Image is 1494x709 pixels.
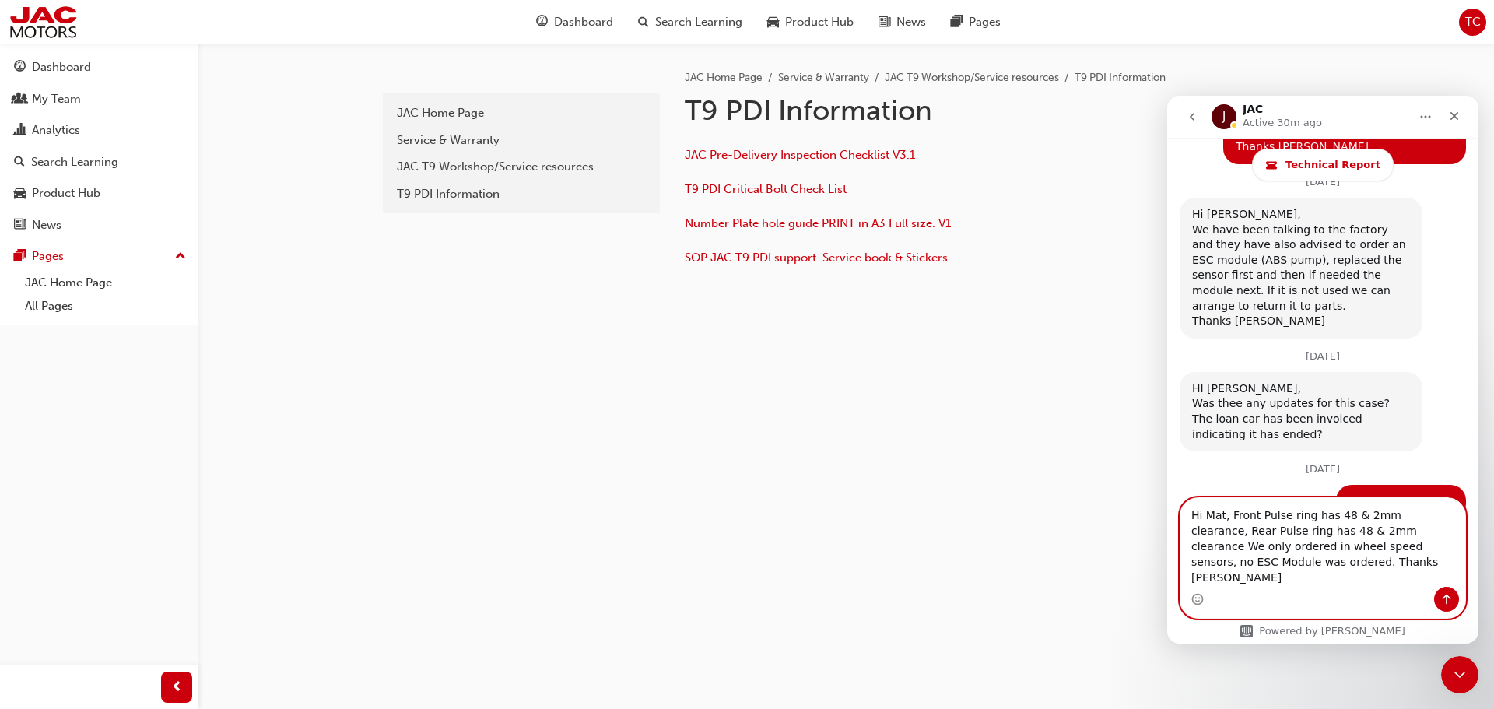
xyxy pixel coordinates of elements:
a: All Pages [19,294,192,318]
a: SOP JAC T9 PDI support. Service book & Stickers [685,251,948,265]
button: TC [1459,9,1486,36]
div: Pages [32,247,64,265]
div: T9 PDI Information [397,185,646,203]
span: pages-icon [14,250,26,264]
iframe: Intercom live chat [1441,656,1478,693]
a: Product Hub [6,179,192,208]
span: car-icon [14,187,26,201]
button: Pages [6,242,192,271]
a: news-iconNews [866,6,938,38]
a: My Team [6,85,192,114]
a: News [6,211,192,240]
span: people-icon [14,93,26,107]
div: JAC T9 Workshop/Service resources [397,158,646,176]
div: Search Learning [31,153,118,171]
a: Service & Warranty [778,71,869,84]
a: Number Plate hole guide PRINT in A3 Full size. V1 [685,216,951,230]
span: guage-icon [536,12,548,32]
li: T9 PDI Information [1075,69,1166,87]
a: Analytics [6,116,192,145]
div: Product Hub [32,184,100,202]
a: pages-iconPages [938,6,1013,38]
span: news-icon [879,12,890,32]
div: My Team [32,90,81,108]
a: T9 PDI Critical Bolt Check List [685,182,847,196]
a: JAC Home Page [19,271,192,295]
span: search-icon [638,12,649,32]
span: pages-icon [951,12,963,32]
a: JAC Home Page [389,100,654,127]
a: JAC Home Page [685,71,763,84]
span: prev-icon [171,678,183,697]
a: JAC T9 Workshop/Service resources [885,71,1059,84]
a: T9 PDI Information [389,181,654,208]
span: news-icon [14,219,26,233]
a: car-iconProduct Hub [755,6,866,38]
span: Pages [969,13,1001,31]
span: Dashboard [554,13,613,31]
a: search-iconSearch Learning [626,6,755,38]
span: guage-icon [14,61,26,75]
span: car-icon [767,12,779,32]
div: News [32,216,61,234]
span: TC [1465,13,1481,31]
a: Service & Warranty [389,127,654,154]
a: guage-iconDashboard [524,6,626,38]
span: Search Learning [655,13,742,31]
a: JAC Pre-Delivery Inspection Checklist V3.1 [685,148,915,162]
div: Analytics [32,121,80,139]
a: JAC T9 Workshop/Service resources [389,153,654,181]
h1: T9 PDI Information [685,93,1195,128]
div: Service & Warranty [397,132,646,149]
button: DashboardMy TeamAnalyticsSearch LearningProduct HubNews [6,50,192,242]
img: jac-portal [8,5,79,40]
a: Dashboard [6,53,192,82]
span: search-icon [14,156,25,170]
a: Search Learning [6,148,192,177]
div: JAC Home Page [397,104,646,122]
span: chart-icon [14,124,26,138]
iframe: Intercom live chat [1167,96,1478,644]
span: up-icon [175,247,186,267]
span: News [896,13,926,31]
span: Product Hub [785,13,854,31]
div: Dashboard [32,58,91,76]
